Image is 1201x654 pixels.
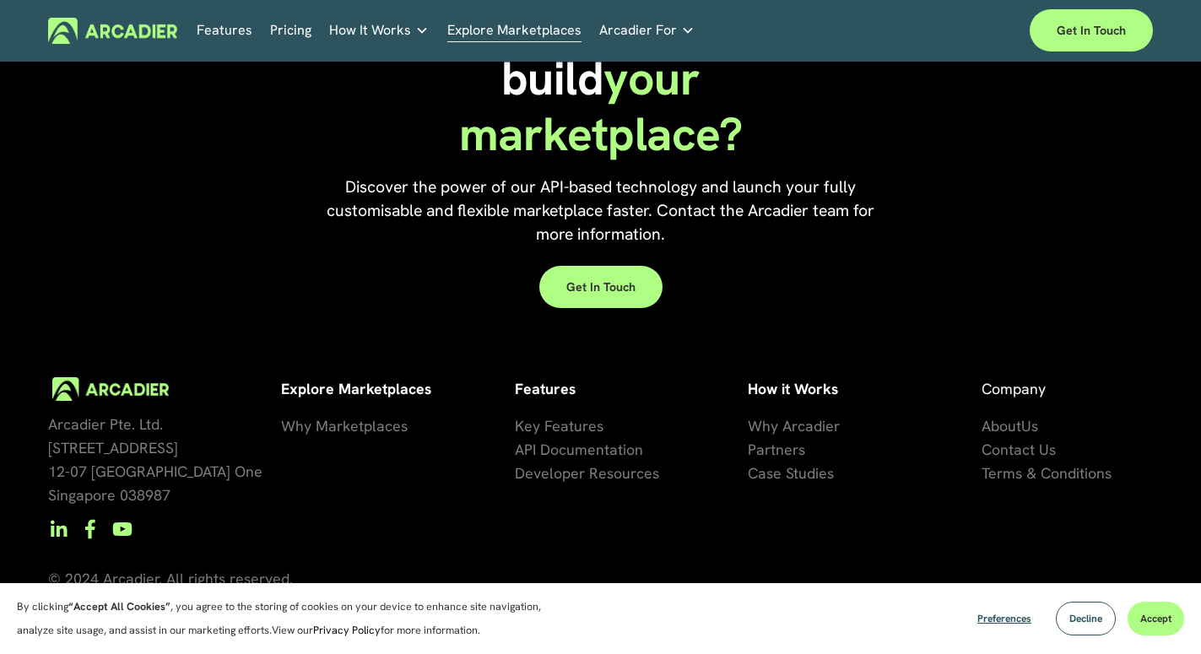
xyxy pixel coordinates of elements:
[515,416,603,435] span: Key Features
[982,463,1112,483] span: Terms & Conditions
[197,18,252,44] a: Features
[270,18,311,44] a: Pricing
[515,414,603,438] a: Key Features
[281,414,408,438] a: Why Marketplaces
[965,602,1044,635] button: Preferences
[982,416,1021,435] span: About
[756,440,805,459] span: artners
[982,414,1021,438] a: About
[748,379,838,398] strong: How it Works
[329,18,429,44] a: folder dropdown
[48,569,293,588] span: © 2024 Arcadier. All rights reserved.
[982,379,1046,398] span: Company
[748,438,756,462] a: P
[515,438,643,462] a: API Documentation
[748,414,840,438] a: Why Arcadier
[756,438,805,462] a: artners
[515,440,643,459] span: API Documentation
[1056,602,1116,635] button: Decline
[599,19,677,42] span: Arcadier For
[599,18,695,44] a: folder dropdown
[1117,573,1201,654] iframe: Chat Widget
[977,612,1031,625] span: Preferences
[982,438,1056,462] a: Contact Us
[539,266,663,308] a: Get in touch
[447,18,582,44] a: Explore Marketplaces
[766,463,834,483] span: se Studies
[748,462,766,485] a: Ca
[515,463,659,483] span: Developer Resources
[327,176,879,245] span: Discover the power of our API-based technology and launch your fully customisable and flexible ma...
[48,519,68,539] a: LinkedIn
[281,416,408,435] span: Why Marketplaces
[48,414,262,505] span: Arcadier Pte. Ltd. [STREET_ADDRESS] 12-07 [GEOGRAPHIC_DATA] One Singapore 038987
[48,18,177,44] img: Arcadier
[281,379,431,398] strong: Explore Marketplaces
[1030,9,1153,51] a: Get in touch
[982,440,1056,459] span: Contact Us
[515,462,659,485] a: Developer Resources
[982,462,1112,485] a: Terms & Conditions
[766,462,834,485] a: se Studies
[748,440,756,459] span: P
[80,519,100,539] a: Facebook
[748,416,840,435] span: Why Arcadier
[329,19,411,42] span: How It Works
[1021,416,1038,435] span: Us
[748,463,766,483] span: Ca
[515,379,576,398] strong: Features
[112,519,133,539] a: YouTube
[68,599,170,613] strong: “Accept All Cookies”
[17,595,565,642] p: By clicking , you agree to the storing of cookies on your device to enhance site navigation, anal...
[1069,612,1102,625] span: Decline
[313,623,381,637] a: Privacy Policy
